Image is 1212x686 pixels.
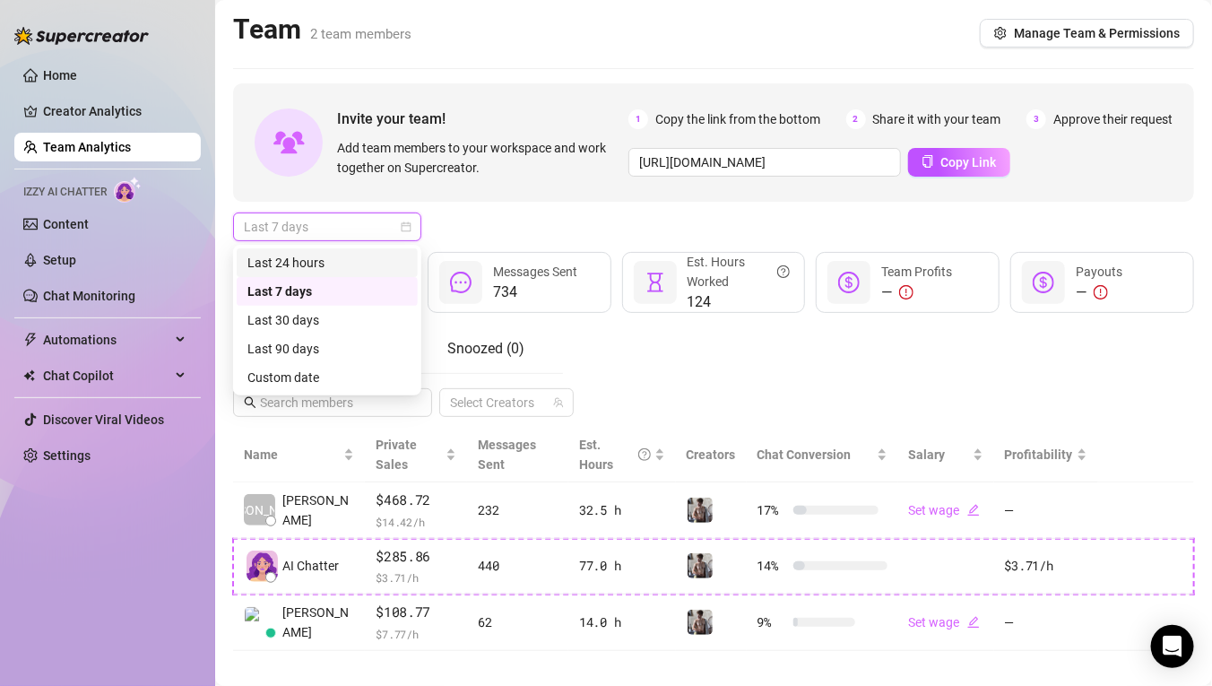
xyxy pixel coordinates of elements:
span: Name [244,445,340,465]
span: edit [967,616,980,629]
span: hourglass [645,272,666,293]
span: Chat Copilot [43,361,170,390]
td: — [994,482,1098,539]
span: 17 % [757,500,786,520]
img: izzy-ai-chatter-avatar-DDCN_rTZ.svg [247,551,278,582]
div: 77.0 h [579,556,664,576]
img: Chat Copilot [23,369,35,382]
td: — [994,595,1098,651]
a: Setup [43,253,76,267]
span: 2 [846,109,866,129]
span: $ 7.77 /h [376,625,456,643]
div: 232 [478,500,558,520]
button: Manage Team & Permissions [980,19,1194,48]
span: Salary [909,447,946,462]
img: TheJanAndOnly [688,610,713,635]
span: Add team members to your workspace and work together on Supercreator. [337,138,621,178]
span: 734 [493,282,577,303]
span: Profitability [1005,447,1073,462]
div: Last 90 days [247,339,407,359]
img: Michael Heß [245,607,274,637]
div: Last 90 days [237,334,418,363]
img: logo-BBDzfeDw.svg [14,27,149,45]
span: $285.86 [376,546,456,568]
span: $468.72 [376,490,456,511]
button: Copy Link [908,148,1010,177]
img: TheJanAndOnly [688,498,713,523]
a: Discover Viral Videos [43,412,164,427]
span: edit [967,504,980,517]
span: Manage Team & Permissions [1014,26,1180,40]
a: Set wageedit [909,503,980,517]
span: setting [994,27,1007,39]
div: Last 30 days [237,306,418,334]
span: copy [922,155,934,168]
span: Messages Sent [493,265,577,279]
div: Last 30 days [247,310,407,330]
div: Open Intercom Messenger [1151,625,1194,668]
div: Custom date [237,363,418,392]
span: question-circle [777,252,790,291]
span: message [450,272,472,293]
span: 14 % [757,556,786,576]
span: Share it with your team [873,109,1001,129]
span: dollar-circle [1033,272,1054,293]
th: Name [233,428,365,482]
div: Last 24 hours [247,253,407,273]
img: AI Chatter [114,177,142,203]
span: [PERSON_NAME] [212,500,307,520]
span: Invite your team! [337,108,628,130]
a: Settings [43,448,91,463]
span: $ 14.42 /h [376,513,456,531]
span: Last 7 days [244,213,411,240]
span: Approve their request [1053,109,1173,129]
a: Content [43,217,89,231]
div: Last 7 days [237,277,418,306]
span: Private Sales [376,438,417,472]
span: search [244,396,256,409]
span: Payouts [1076,265,1122,279]
div: 62 [478,612,558,632]
a: Team Analytics [43,140,131,154]
span: Chat Conversion [757,447,852,462]
span: 1 [628,109,648,129]
a: Set wageedit [909,615,980,630]
span: AI Chatter [282,556,339,576]
span: Snoozed ( 0 ) [447,340,524,357]
div: — [881,282,952,303]
div: Est. Hours Worked [688,252,791,291]
span: 124 [688,291,791,313]
div: $3.71 /h [1005,556,1087,576]
input: Search members [260,393,407,412]
span: [PERSON_NAME] [282,491,354,530]
span: [PERSON_NAME] [282,603,354,642]
span: Automations [43,326,170,354]
span: $ 3.71 /h [376,569,456,586]
a: Chat Monitoring [43,289,135,303]
span: Copy Link [941,155,997,169]
span: Team Profits [881,265,952,279]
th: Creators [676,428,747,482]
span: Copy the link from the bottom [655,109,820,129]
span: 2 team members [310,26,411,42]
span: 3 [1026,109,1046,129]
span: exclamation-circle [899,285,913,300]
span: Izzy AI Chatter [23,184,107,201]
div: Custom date [247,368,407,387]
div: — [1076,282,1122,303]
span: $108.77 [376,602,456,623]
div: Last 24 hours [237,248,418,277]
span: dollar-circle [838,272,860,293]
span: thunderbolt [23,333,38,347]
div: Last 7 days [247,282,407,301]
a: Creator Analytics [43,97,186,126]
span: calendar [401,221,411,232]
span: team [553,397,564,408]
span: Messages Sent [478,438,536,472]
div: 32.5 h [579,500,664,520]
img: TheJanAndOnly [688,553,713,578]
span: 9 % [757,612,786,632]
span: question-circle [638,435,651,474]
div: Est. Hours [579,435,650,474]
span: exclamation-circle [1094,285,1108,300]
